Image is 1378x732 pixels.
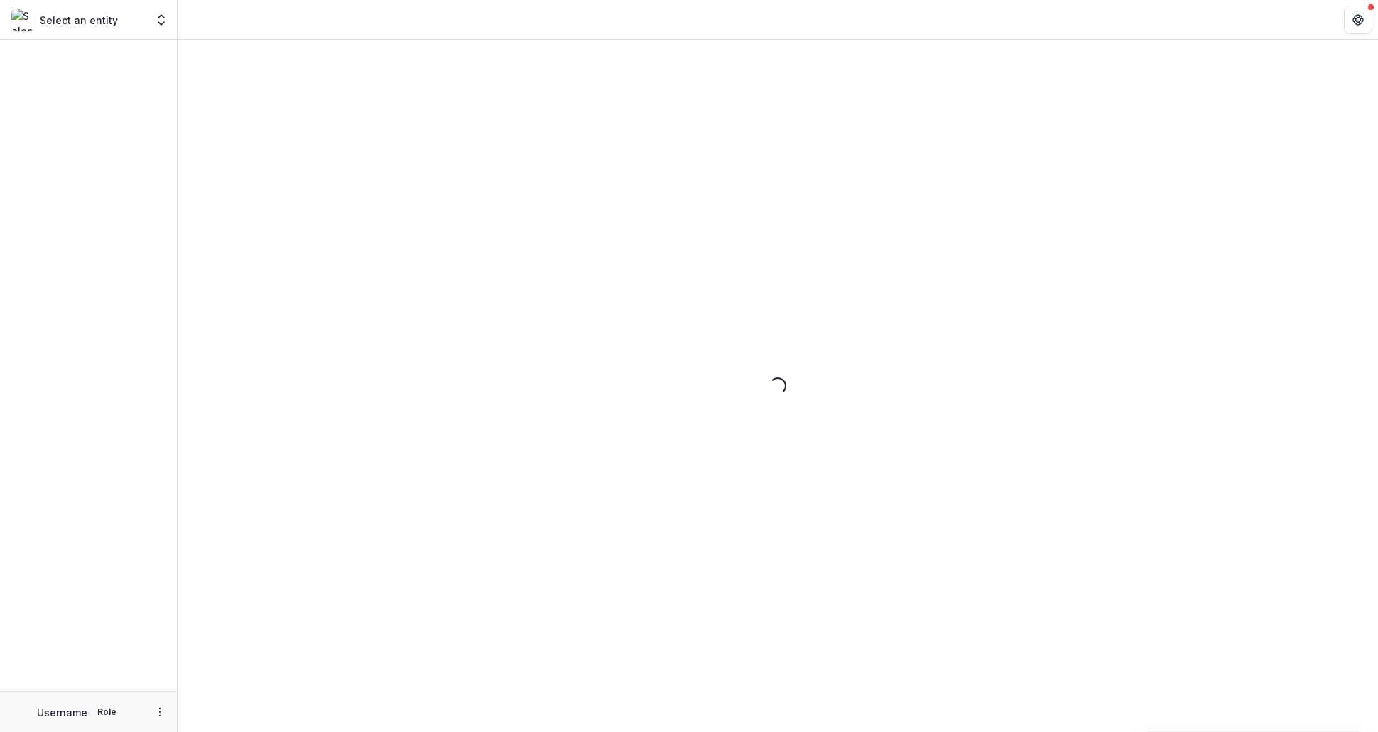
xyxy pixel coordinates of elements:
p: Role [93,706,121,718]
button: Open entity switcher [151,6,171,34]
p: Select an entity [40,13,118,28]
p: Username [37,705,87,720]
button: Get Help [1344,6,1372,34]
button: More [151,704,168,721]
img: Select an entity [11,9,34,31]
